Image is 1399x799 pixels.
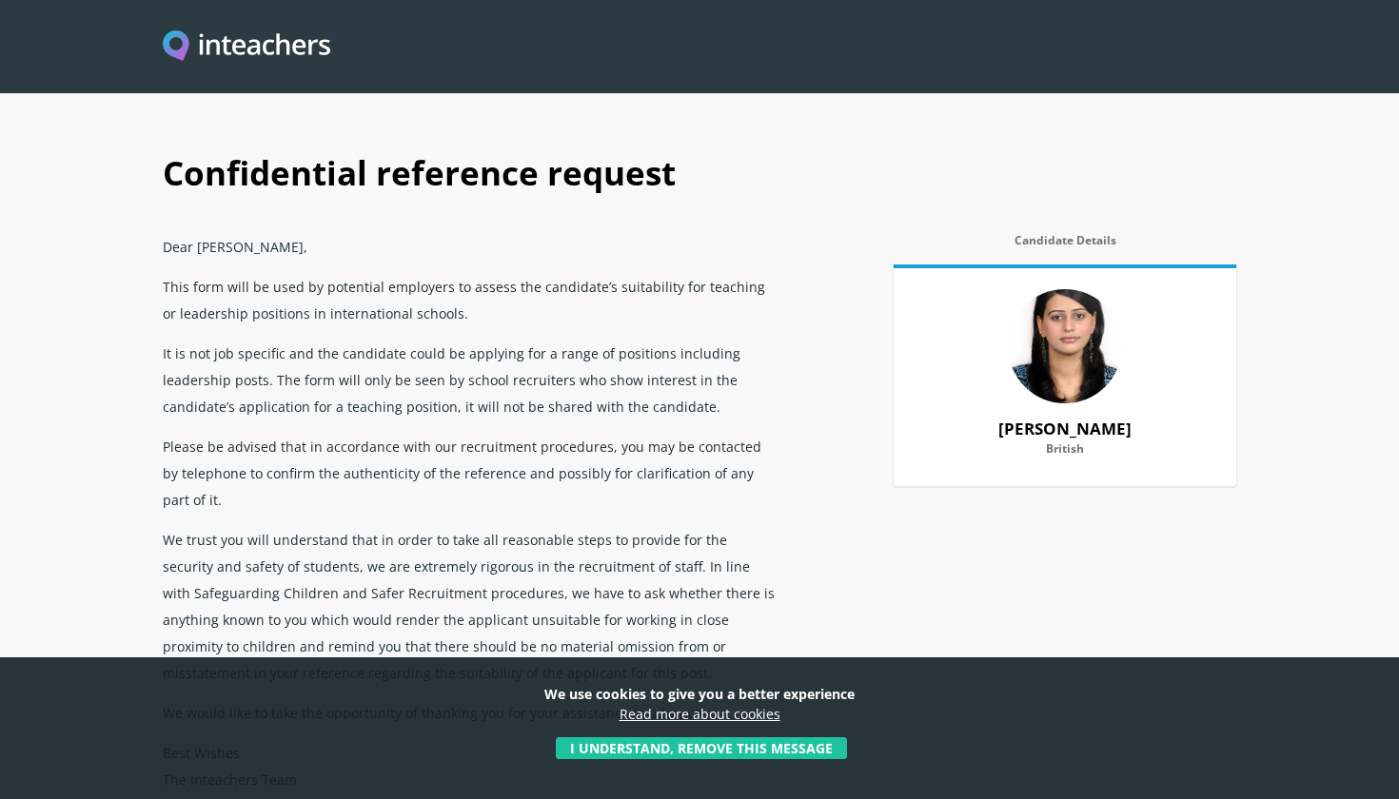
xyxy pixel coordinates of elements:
label: Candidate Details [894,234,1236,259]
img: Inteachers [163,30,330,64]
p: This form will be used by potential employers to assess the candidate’s suitability for teaching ... [163,266,779,333]
img: 80335 [1008,289,1122,403]
p: We trust you will understand that in order to take all reasonable steps to provide for the securi... [163,519,779,692]
p: Dear [PERSON_NAME], [163,226,779,266]
strong: [PERSON_NAME] [998,418,1132,439]
p: It is not job specific and the candidate could be applying for a range of positions including lea... [163,333,779,426]
p: Please be advised that in accordance with our recruitment procedures, you may be contacted by tel... [163,426,779,519]
a: Visit this site's homepage [163,30,330,64]
label: British [916,442,1213,467]
h1: Confidential reference request [163,133,1236,226]
strong: We use cookies to give you a better experience [544,685,855,703]
a: Read more about cookies [620,705,780,723]
button: I understand, remove this message [556,737,847,759]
